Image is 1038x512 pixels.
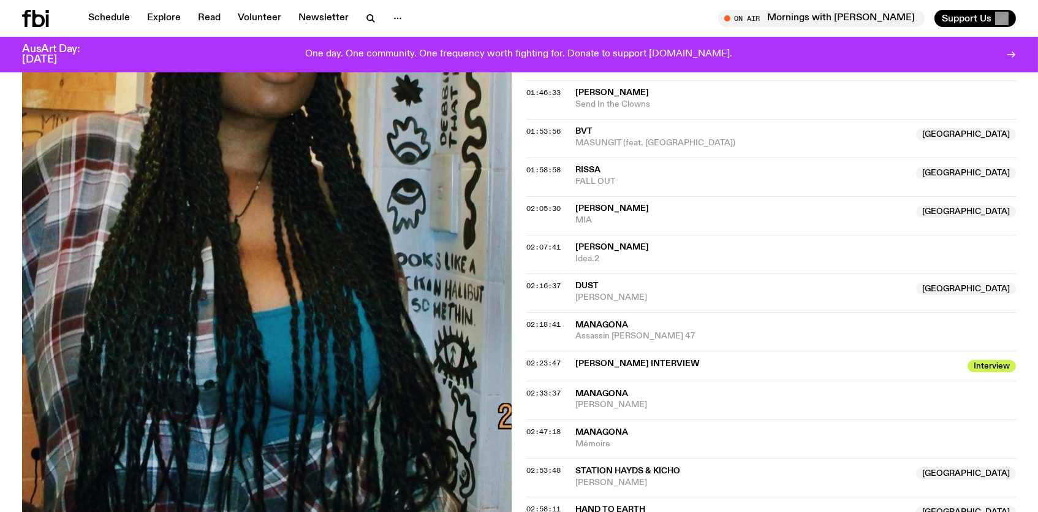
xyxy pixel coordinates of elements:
span: 02:16:37 [526,281,561,291]
span: FALL OUT [575,176,909,188]
button: 02:05:30 [526,205,561,212]
span: [PERSON_NAME] [575,477,909,489]
span: 01:46:33 [526,88,561,97]
a: Explore [140,10,188,27]
span: Support Us [942,13,991,24]
span: 02:53:48 [526,465,561,475]
a: Newsletter [291,10,356,27]
span: 02:18:41 [526,319,561,329]
span: Send In the Clowns [575,99,1016,110]
p: One day. One community. One frequency worth fighting for. Donate to support [DOMAIN_NAME]. [306,49,733,60]
span: [GEOGRAPHIC_DATA] [916,467,1016,480]
span: Idea.2 [575,253,1016,265]
span: Mémoire [575,438,1016,450]
button: 02:47:18 [526,429,561,435]
span: [GEOGRAPHIC_DATA] [916,167,1016,179]
span: [PERSON_NAME] [575,204,649,213]
span: BVT [575,127,593,136]
span: [GEOGRAPHIC_DATA] [916,205,1016,218]
span: 01:58:58 [526,165,561,175]
span: 02:47:18 [526,427,561,437]
span: dust [575,281,599,290]
span: RISSA [575,166,600,174]
span: [PERSON_NAME] INTERVIEW [575,358,960,370]
span: [PERSON_NAME] [575,88,649,97]
a: Read [191,10,228,27]
span: [GEOGRAPHIC_DATA] [916,128,1016,140]
span: MASUNGIT (feat. [GEOGRAPHIC_DATA]) [575,137,909,149]
span: 02:33:37 [526,388,561,398]
span: MIA [575,215,909,226]
button: 02:07:41 [526,244,561,251]
button: Support Us [934,10,1016,27]
a: Schedule [81,10,137,27]
span: MANAGONA [575,389,628,398]
button: 02:33:37 [526,390,561,397]
button: 01:46:33 [526,90,561,96]
span: 02:23:47 [526,358,561,368]
a: Volunteer [230,10,289,27]
h3: AusArt Day: [DATE] [22,44,100,65]
button: 02:18:41 [526,321,561,328]
span: [GEOGRAPHIC_DATA] [916,283,1016,295]
span: [PERSON_NAME] [575,399,1016,411]
span: MANAGONA [575,428,628,437]
span: Assassin [PERSON_NAME] 47 [575,331,1016,342]
button: On AirMornings with [PERSON_NAME] [718,10,925,27]
span: Station Hayds & KICHO [575,467,680,475]
button: 02:16:37 [526,283,561,289]
span: Interview [968,360,1016,372]
button: 01:58:58 [526,167,561,174]
span: MANAGONA [575,321,628,329]
button: 01:53:56 [526,128,561,135]
span: 01:53:56 [526,126,561,136]
button: 02:53:48 [526,467,561,474]
span: 02:07:41 [526,242,561,252]
span: [PERSON_NAME] [575,243,649,251]
span: 02:05:30 [526,204,561,213]
span: [PERSON_NAME] [575,292,909,304]
button: 02:23:47 [526,360,561,367]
